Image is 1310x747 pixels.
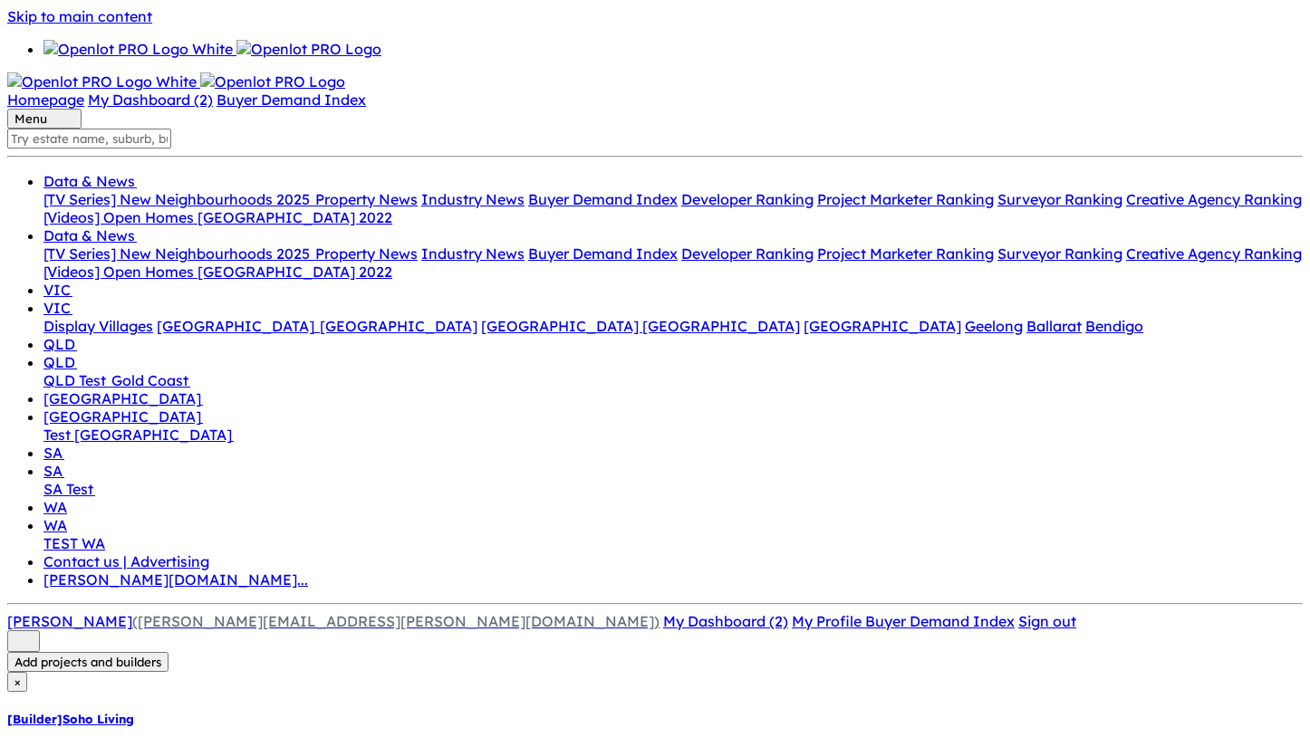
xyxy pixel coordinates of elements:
[43,226,137,244] a: Data & News
[315,190,418,208] a: Property News
[997,244,1122,263] a: Surveyor Ranking
[320,317,477,335] a: [GEOGRAPHIC_DATA]
[804,317,961,335] a: [GEOGRAPHIC_DATA]
[132,612,660,630] span: ([PERSON_NAME][EMAIL_ADDRESS][PERSON_NAME][DOMAIN_NAME])
[1018,612,1076,630] a: Sign out
[315,244,418,263] a: Property News
[43,190,315,208] a: [TV Series] New Neighbourhoods 2025
[7,109,82,129] button: Toggle navigation
[43,426,234,444] a: Test [GEOGRAPHIC_DATA]
[663,612,788,630] a: My Dashboard (2)
[481,317,800,335] a: [GEOGRAPHIC_DATA] [GEOGRAPHIC_DATA]
[14,633,33,646] img: sort.svg
[43,389,203,407] a: [GEOGRAPHIC_DATA]
[43,299,72,317] a: VIC
[7,612,660,630] a: [PERSON_NAME]([PERSON_NAME][EMAIL_ADDRESS][PERSON_NAME][DOMAIN_NAME])
[792,612,862,630] span: My Profile
[792,612,865,630] a: My Profile
[236,40,381,58] img: Openlot PRO Logo
[88,91,213,109] a: My Dashboard (2)
[43,516,67,534] a: WA
[681,244,814,263] a: Developer Ranking
[43,552,209,570] a: Contact us | Advertising
[43,353,77,371] a: QLD
[965,317,1023,335] a: Geelong
[14,111,47,126] span: Menu
[421,190,525,208] a: Industry News
[7,91,84,109] a: Homepage
[7,652,169,672] button: Add projects and builders
[817,190,994,208] a: Project Marketer Ranking
[43,407,203,426] a: [GEOGRAPHIC_DATA]
[43,281,72,299] a: VIC
[43,263,392,281] a: [Videos] Open Homes [GEOGRAPHIC_DATA] 2022
[43,480,95,498] a: SA Test
[43,208,392,226] a: [Videos] Open Homes [GEOGRAPHIC_DATA] 2022
[997,190,1122,208] a: Surveyor Ranking
[43,244,315,263] a: [TV Series] New Neighbourhoods 2025
[43,40,233,58] img: Openlot PRO Logo White
[43,534,105,552] a: TEST WA
[421,244,525,263] a: Industry News
[817,244,994,263] a: Project Marketer Ranking
[43,172,137,190] a: Data & News
[681,190,814,208] a: Developer Ranking
[1126,244,1302,263] a: Creative Agency Ranking
[865,612,1015,630] a: Buyer Demand Index
[1026,317,1082,335] a: Ballarat
[43,570,308,589] a: [PERSON_NAME][DOMAIN_NAME]...
[200,72,345,91] img: Openlot PRO Logo
[43,498,67,516] a: WA
[1126,190,1302,208] a: Creative Agency Ranking
[1085,317,1143,335] a: Bendigo
[7,72,197,91] img: Openlot PRO Logo White
[43,317,153,335] a: Display Villages
[14,675,20,689] span: ×
[217,91,366,109] a: Buyer Demand Index
[7,129,171,148] input: Try estate name, suburb, builder or developer
[43,462,64,480] a: SA
[7,672,27,692] button: Close
[43,444,64,462] a: SA
[157,317,320,335] a: [GEOGRAPHIC_DATA]
[7,7,152,25] a: Skip to main content
[43,335,77,353] a: QLD
[111,371,190,389] a: Gold Coast
[7,712,1303,726] h5: [Builder] Soho Living
[528,244,678,263] a: Buyer Demand Index
[43,371,111,389] a: QLD Test
[528,190,678,208] a: Buyer Demand Index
